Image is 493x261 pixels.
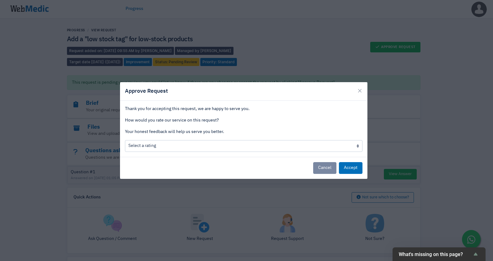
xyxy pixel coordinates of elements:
p: How would you rate our service on this request? [125,117,362,124]
span: × [357,86,362,95]
h5: Approve Request [125,87,168,95]
p: Thank you for accepting this request, we are happy to serve you. [125,106,362,112]
button: Cancel [313,162,336,174]
p: Your honest feedback will help us serve you better. [125,129,362,135]
button: Accept [339,162,362,174]
button: Close [352,82,367,100]
button: Show survey - What's missing on this page? [399,250,479,258]
span: What's missing on this page? [399,251,472,257]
